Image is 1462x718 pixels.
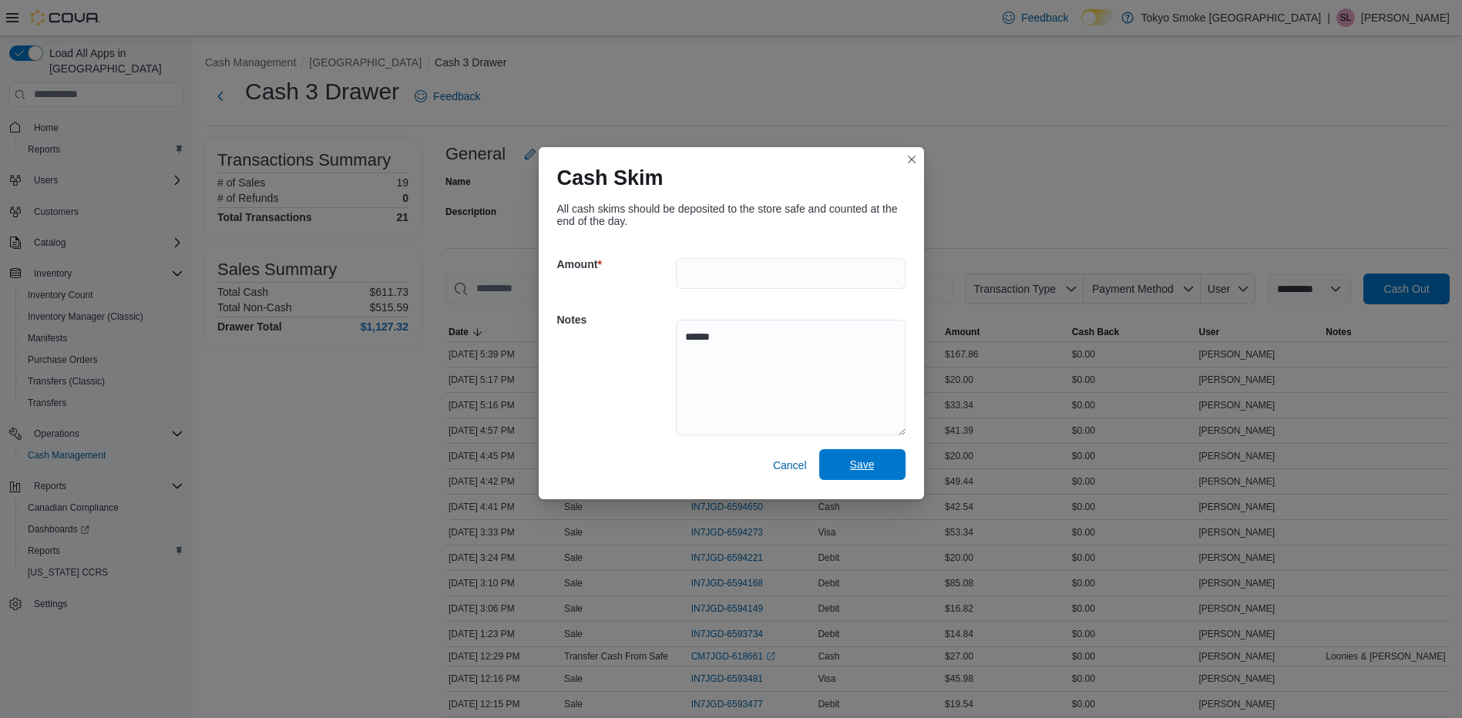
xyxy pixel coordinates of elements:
[902,150,921,169] button: Closes this modal window
[557,203,906,227] div: All cash skims should be deposited to the store safe and counted at the end of the day.
[850,457,875,472] span: Save
[557,304,673,335] h5: Notes
[819,449,906,480] button: Save
[773,458,807,473] span: Cancel
[557,249,673,280] h5: Amount
[557,166,664,190] h1: Cash Skim
[767,450,813,481] button: Cancel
